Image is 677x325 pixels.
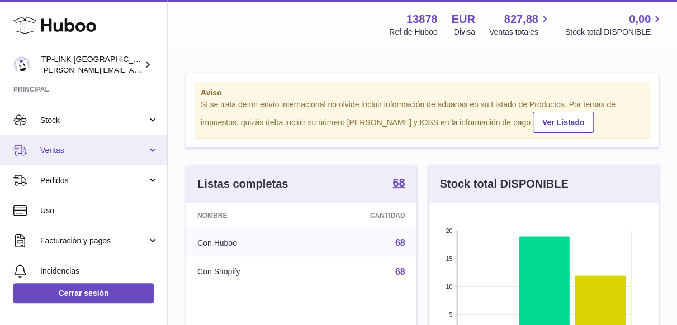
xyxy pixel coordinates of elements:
[389,27,437,37] div: Ref de Huboo
[565,27,664,37] span: Stock total DISPONIBLE
[406,12,438,27] strong: 13878
[309,203,416,228] th: Cantidad
[489,12,551,37] a: 827,88 Ventas totales
[186,228,309,257] td: Con Huboo
[40,115,147,126] span: Stock
[446,255,452,262] text: 15
[392,177,405,190] a: 68
[446,227,452,234] text: 20
[454,27,475,37] div: Divisa
[629,12,651,27] span: 0,00
[41,54,142,75] div: TP-LINK [GEOGRAPHIC_DATA], SOCIEDAD LIMITADA
[392,177,405,188] strong: 68
[489,27,551,37] span: Ventas totales
[40,266,159,276] span: Incidencias
[186,257,309,286] td: Con Shopify
[395,267,405,276] a: 68
[446,283,452,290] text: 10
[440,176,569,192] h3: Stock total DISPONIBLE
[13,283,154,303] a: Cerrar sesión
[40,145,147,156] span: Ventas
[201,99,644,133] div: Si se trata de un envío internacional no olvide incluir información de aduanas en su Listado de P...
[40,236,147,246] span: Facturación y pagos
[533,112,594,133] a: Ver Listado
[13,56,30,73] img: celia.yan@tp-link.com
[504,12,538,27] span: 827,88
[452,12,475,27] strong: EUR
[449,311,452,318] text: 5
[565,12,664,37] a: 0,00 Stock total DISPONIBLE
[395,238,405,247] a: 68
[197,176,288,192] h3: Listas completas
[201,88,644,98] strong: Aviso
[40,175,147,186] span: Pedidos
[40,205,159,216] span: Uso
[41,65,224,74] span: [PERSON_NAME][EMAIL_ADDRESS][DOMAIN_NAME]
[186,203,309,228] th: Nombre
